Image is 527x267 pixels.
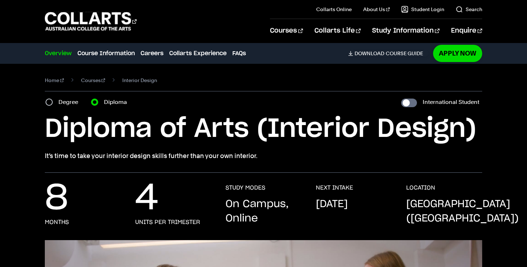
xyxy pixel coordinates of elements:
h3: STUDY MODES [225,184,265,191]
span: Interior Design [122,75,157,85]
a: Overview [45,49,72,58]
p: It’s time to take your interior design skills further than your own interior. [45,151,482,161]
a: Courses [81,75,105,85]
a: Study Information [372,19,440,43]
h3: LOCATION [406,184,435,191]
a: DownloadCourse Guide [348,50,429,57]
label: International Student [423,97,479,107]
a: Collarts Life [314,19,361,43]
a: Collarts Online [316,6,352,13]
a: Collarts Experience [169,49,227,58]
a: FAQs [232,49,246,58]
span: Download [355,50,384,57]
a: Course Information [77,49,135,58]
h3: months [45,219,69,226]
h3: units per trimester [135,219,200,226]
a: About Us [363,6,390,13]
a: Home [45,75,64,85]
p: 4 [135,184,158,213]
a: Student Login [401,6,444,13]
p: 8 [45,184,68,213]
a: Enquire [451,19,482,43]
label: Degree [58,97,82,107]
a: Careers [141,49,163,58]
a: Apply Now [433,45,482,62]
p: [DATE] [316,197,348,211]
h3: NEXT INTAKE [316,184,353,191]
label: Diploma [104,97,131,107]
h1: Diploma of Arts (Interior Design) [45,113,482,145]
p: [GEOGRAPHIC_DATA] ([GEOGRAPHIC_DATA]) [406,197,519,226]
p: On Campus, Online [225,197,302,226]
a: Search [456,6,482,13]
div: Go to homepage [45,11,137,32]
a: Courses [270,19,303,43]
